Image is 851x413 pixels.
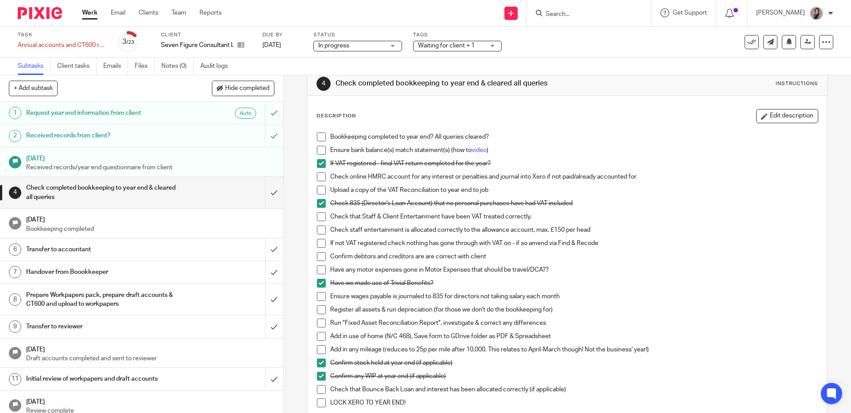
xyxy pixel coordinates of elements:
[809,6,824,20] img: 22.png
[330,212,817,221] p: Check that Staff & Client Entertainment have been VAT treated correctly.
[26,129,180,142] h1: Received records from client?
[545,11,625,19] input: Search
[262,42,281,48] span: [DATE]
[26,395,274,406] h1: [DATE]
[330,239,817,248] p: If not VAT registered check nothing has gone through with VAT on - if so amend via Find & Recode
[330,132,817,141] p: Bookkeeping completed to year end? All queries cleared?
[330,146,817,155] p: Ensure bank balance(s) match statement(s) (how to )
[26,243,180,256] h1: Transfer to accountant
[330,172,817,181] p: Check online HMRC account for any interest or penalties and journal into Xero if not paid/already...
[18,41,106,50] div: Annual accounts and CT600 return
[776,80,818,87] div: Instructions
[122,37,134,47] div: 3
[225,85,269,92] span: Hide completed
[199,8,222,17] a: Reports
[18,7,62,19] img: Pixie
[9,293,21,306] div: 8
[161,41,233,50] p: Seven Figure Consultant Ltd
[18,31,106,39] label: Task
[139,8,158,17] a: Clients
[330,305,817,314] p: Register all assets & run depreciation (for those we don't do the bookkeeping for)
[161,58,194,75] a: Notes (0)
[673,10,707,16] span: Get Support
[330,332,817,341] p: Add in use of home (N/C 468), Save form to GDrive folder as PDF & Spreadsheet
[26,106,180,120] h1: Request year end information from client
[330,199,817,208] p: Check 835 (Director's Loan Account) that no personal purchases have had VAT included
[756,8,805,17] p: [PERSON_NAME]
[316,77,331,91] div: 4
[26,181,180,204] h1: Check completed bookkeeping to year end & cleared all queries
[9,243,21,256] div: 6
[26,343,274,354] h1: [DATE]
[26,320,180,333] h1: Transfer to reviewer
[330,159,817,168] p: If VAT registered - final VAT return completed for the year?
[330,265,817,274] p: Have any motor expenses gone in Motor Expenses that should be travel/DCA??
[172,8,186,17] a: Team
[26,163,274,172] p: Received records/year end questionnaire from client
[200,58,234,75] a: Audit logs
[26,265,180,279] h1: Handover from Boookkeeper
[330,252,817,261] p: Confirm debtors and creditors are are correct with client
[103,58,128,75] a: Emails
[26,225,274,234] p: Bookkeeping completed
[756,109,818,123] button: Edit description
[418,43,475,49] span: Waiting for client + 1
[330,358,817,367] p: Confirm stock held at year end (if applicable)
[330,186,817,195] p: Upload a copy of the VAT Reconciliation to year end to job
[235,108,256,119] div: Auto
[26,213,274,224] h1: [DATE]
[26,354,274,363] p: Draft accounts completed and sent to reviewer
[318,43,349,49] span: In progress
[161,31,251,39] label: Client
[413,31,502,39] label: Tags
[330,319,817,327] p: Run "Fixed Asset Reconciliation Report", investigate & correct any differences
[330,292,817,301] p: Ensure wages payable is journaled to 835 for directors not taking salary each month
[330,398,817,407] p: LOCK XERO TO YEAR END!
[313,31,402,39] label: Status
[9,187,21,199] div: 4
[9,373,21,386] div: 11
[26,288,180,311] h1: Prepare Workpapers pack, prepare draft accounts & CT600 and upload to workpapers
[9,320,21,333] div: 9
[330,279,817,288] p: Have we made use of Trivial Benefits?
[82,8,98,17] a: Work
[330,385,817,394] p: Check that Bounce Back Loan and interest has been allocated correctly (if applicable)
[26,152,274,163] h1: [DATE]
[330,345,817,354] p: Add in any mileage (reduces to 25p per mile after 10,000. This relates to April-March though! Not...
[9,107,21,119] div: 1
[9,266,21,278] div: 7
[472,147,487,153] a: video
[18,58,51,75] a: Subtasks
[26,372,180,386] h1: Initial review of workpapers and draft accounts
[126,40,134,45] small: /23
[262,31,302,39] label: Due by
[212,81,274,96] button: Hide completed
[330,226,817,234] p: Check staff entertainment is allocated correctly to the allowance account, max. £150 per head
[57,58,97,75] a: Client tasks
[330,372,817,381] p: Confirm any WIP at year end (if applicable)
[336,79,586,88] h1: Check completed bookkeeping to year end & cleared all queries
[9,81,58,96] button: + Add subtask
[316,113,356,120] p: Description
[9,130,21,142] div: 2
[111,8,125,17] a: Email
[135,58,155,75] a: Files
